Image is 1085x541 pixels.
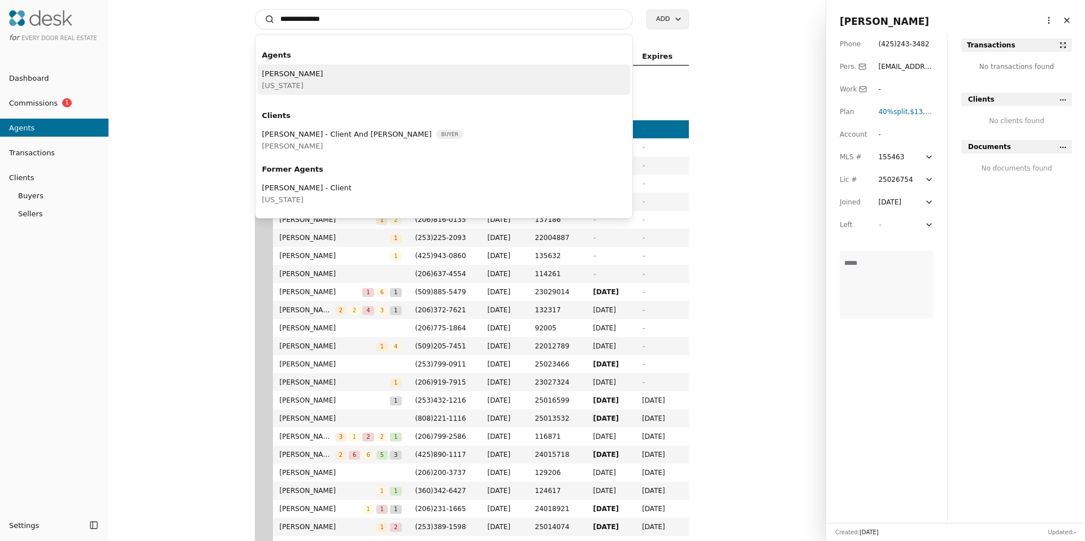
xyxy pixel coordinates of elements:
[860,529,879,535] span: [DATE]
[642,467,682,478] span: [DATE]
[488,521,522,533] span: [DATE]
[349,306,360,315] span: 2
[535,467,580,478] span: 129206
[9,520,39,531] span: Settings
[349,433,360,442] span: 1
[280,395,390,406] span: [PERSON_NAME]
[642,288,644,296] span: -
[376,487,388,496] span: 1
[535,449,580,460] span: 24015718
[878,40,929,48] span: ( 425 ) 243 - 3482
[362,433,374,442] span: 2
[840,219,867,230] div: Left
[593,485,628,496] span: [DATE]
[376,286,388,298] button: 6
[280,232,390,243] span: [PERSON_NAME]
[840,106,867,117] div: Plan
[642,125,644,133] span: -
[415,415,466,422] span: ( 808 ) 221 - 1116
[376,214,388,225] button: 1
[376,306,388,315] span: 3
[376,505,388,514] span: 1
[376,216,388,225] span: 1
[280,503,363,514] span: [PERSON_NAME]
[335,304,346,316] button: 2
[280,377,390,388] span: [PERSON_NAME]
[335,433,346,442] span: 3
[878,174,922,185] div: 25026754
[488,449,522,460] span: [DATE]
[376,521,388,533] button: 1
[642,413,682,424] span: [DATE]
[280,449,335,460] span: [PERSON_NAME]
[535,268,580,280] span: 114261
[593,503,628,514] span: [DATE]
[415,451,466,459] span: ( 425 ) 890 - 1117
[878,84,934,95] div: -
[390,505,401,514] span: 1
[642,360,644,368] span: -
[961,61,1072,79] div: No transactions found
[878,129,934,140] div: -
[21,35,97,41] span: Every Door Real Estate
[642,270,644,278] span: -
[593,467,628,478] span: [DATE]
[840,151,867,163] div: MLS #
[593,234,595,242] span: -
[415,505,466,513] span: ( 206 ) 231 - 1665
[390,433,401,442] span: 1
[1048,528,1076,536] div: Updated:
[390,485,401,496] button: 1
[535,250,580,261] span: 135632
[535,431,580,442] span: 116871
[280,341,376,352] span: [PERSON_NAME]
[9,33,19,42] span: for
[390,521,401,533] button: 2
[415,487,466,495] span: ( 360 ) 342 - 6427
[415,252,466,260] span: ( 425 ) 943 - 0860
[488,359,522,370] span: [DATE]
[280,268,402,280] span: [PERSON_NAME]
[390,431,401,442] button: 1
[335,451,346,460] span: 2
[390,250,401,261] button: 1
[535,395,580,406] span: 25016599
[878,197,901,208] div: [DATE]
[362,306,374,315] span: 4
[967,40,1015,51] div: Transactions
[415,324,466,332] span: ( 206 ) 775 - 1864
[488,268,522,280] span: [DATE]
[642,431,682,442] span: [DATE]
[642,485,682,496] span: [DATE]
[642,162,644,169] span: -
[646,10,688,29] button: Add
[262,142,323,150] span: [PERSON_NAME]
[280,413,402,424] span: [PERSON_NAME]
[840,174,867,185] div: Lic #
[642,216,644,224] span: -
[362,503,374,514] button: 1
[642,50,672,63] span: Expires
[488,485,522,496] span: [DATE]
[840,84,867,95] div: Work
[593,286,628,298] span: [DATE]
[390,286,401,298] button: 1
[488,395,522,406] span: [DATE]
[593,341,628,352] span: [DATE]
[390,214,401,225] button: 2
[878,221,880,229] span: -
[593,377,628,388] span: [DATE]
[488,232,522,243] span: [DATE]
[280,304,335,316] span: [PERSON_NAME]
[9,10,72,26] img: Desk
[840,61,867,72] div: Pers.
[362,288,374,297] span: 1
[1074,529,1076,535] span: -
[349,431,360,442] button: 1
[878,108,910,116] span: ,
[376,503,388,514] button: 1
[362,505,374,514] span: 1
[390,288,401,297] span: 1
[390,503,401,514] button: 1
[362,304,374,316] button: 4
